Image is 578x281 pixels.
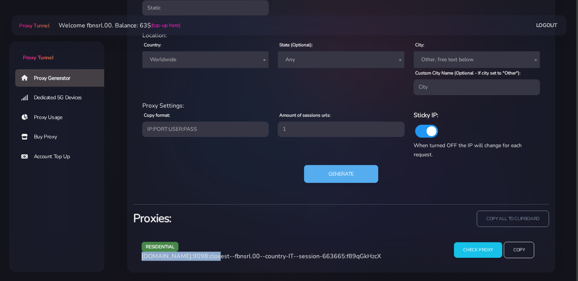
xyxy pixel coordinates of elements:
[15,109,110,126] a: Proxy Usage
[142,51,269,68] span: Worldwide
[18,19,49,32] a: Proxy Tunnel
[279,112,331,119] label: Amount of sessions urls:
[9,41,104,62] a: Proxy Tunnel
[144,41,161,48] label: Country:
[142,252,381,260] span: [DOMAIN_NAME]:9098:closest--fbnsrl.00--country-IT--session-663665:f89qGkHzcX
[536,18,557,32] a: Logout
[15,89,110,106] a: Dedicated 5G Devices
[477,211,549,227] input: copy all to clipboard
[504,242,534,258] input: Copy
[138,101,545,110] div: Proxy Settings:
[133,211,337,226] h3: Proxies:
[15,148,110,165] a: Account Top Up
[144,112,170,119] label: Copy format:
[282,54,400,65] span: Any
[414,110,540,120] h6: Sticky IP:
[151,21,180,29] a: (top-up here)
[304,165,378,183] button: Generate
[19,22,49,29] span: Proxy Tunnel
[415,41,424,48] label: City:
[414,51,540,68] span: Other, free text below
[415,70,521,76] label: Custom City Name (Optional - If city set to "Other"):
[414,142,522,158] span: When turned OFF the IP will change for each request.
[418,54,535,65] span: Other, free text below
[414,79,540,95] input: City
[541,244,568,271] iframe: Webchat Widget
[23,54,53,61] span: Proxy Tunnel
[279,41,313,48] label: State (Optional):
[147,54,264,65] span: Worldwide
[138,31,545,40] div: Location:
[142,242,179,251] span: residential
[49,21,180,30] li: Welcome fbnsrl.00. Balance: 63$
[278,51,404,68] span: Any
[15,128,110,146] a: Buy Proxy
[15,69,110,87] a: Proxy Generator
[454,242,502,258] input: Check Proxy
